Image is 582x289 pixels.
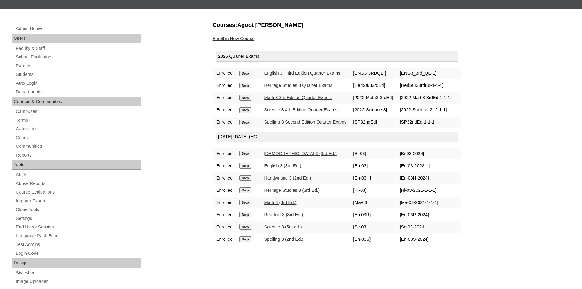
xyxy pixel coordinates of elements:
[15,197,141,205] a: Import / Export
[15,188,141,196] a: Course Evaluations
[239,163,251,169] input: Drop
[239,187,251,193] input: Drop
[15,232,141,240] a: Language Pack Editor
[264,188,320,193] a: Heritage Studies 3 (3rd Ed.)
[397,172,455,184] td: [En-03H-2024]
[213,160,236,172] td: Enrolled
[213,221,236,233] td: Enrolled
[264,107,338,112] a: Science 3 4th Edition Quarter Exams
[239,107,251,113] input: Drop
[350,68,396,79] td: [ENG3-3RDQE ]
[239,175,251,181] input: Drop
[264,95,332,100] a: Math 3 3rd Edition Quarter Exams
[213,21,515,29] h3: Courses:Agoot [PERSON_NAME]
[397,148,455,159] td: [Bi-03-2024]
[350,221,396,233] td: [Sc-03]
[397,117,455,128] td: [SP32ndEd-1-1-1]
[350,233,396,245] td: [En-03S]
[213,68,236,79] td: Enrolled
[15,223,141,231] a: End Users Session
[350,117,396,128] td: [SP32ndEd]
[350,80,396,91] td: [HeriStu33rdEd]
[239,224,251,230] input: Drop
[15,151,141,159] a: Reports
[213,92,236,104] td: Enrolled
[397,197,455,208] td: [Ma-03-2021-1-1-1]
[15,53,141,61] a: School Facilitators
[239,151,251,156] input: Drop
[264,212,303,217] a: Reading 3 (3rd Ed.)
[213,197,236,208] td: Enrolled
[15,88,141,96] a: Departments
[213,104,236,116] td: Enrolled
[239,212,251,217] input: Drop
[213,184,236,196] td: Enrolled
[12,160,141,170] div: Tools
[350,197,396,208] td: [Ma-03]
[15,143,141,150] a: Communities
[264,163,301,168] a: English 3 (3rd Ed.)
[213,233,236,245] td: Enrolled
[15,241,141,248] a: Test Admins
[15,215,141,222] a: Settings
[213,209,236,220] td: Enrolled
[397,209,455,220] td: [En-03R-2024]
[264,237,304,242] a: Spelling 3 (2nd Ed.)
[12,34,141,43] div: Users
[264,176,311,180] a: Handwriting 3 (2nd Ed.)
[264,71,340,76] a: English 3 Third Edition Quarter Exams
[397,104,455,116] td: [2022-Science-2 -2-1-1]
[397,92,455,104] td: [2022-Math3-3rdEd-1-1-1]
[350,160,396,172] td: [En-03]
[15,269,141,277] a: Stylesheet
[397,233,455,245] td: [En-03S-2024]
[239,95,251,101] input: Drop
[350,184,396,196] td: [Hi-03]
[264,224,302,229] a: Science 3 (5th ed.)
[239,120,251,125] input: Drop
[15,62,141,70] a: Parents
[15,25,141,32] a: Admin Home
[350,148,396,159] td: [Bi-03]
[15,80,141,87] a: Auto Login
[350,104,396,116] td: [2022-Science-3]
[213,117,236,128] td: Enrolled
[15,250,141,257] a: Login Code
[216,51,458,62] div: 2025 Quarter Exams
[264,151,337,156] a: [DEMOGRAPHIC_DATA] 3 (3rd Ed.)
[239,71,251,76] input: Drop
[213,172,236,184] td: Enrolled
[15,71,141,78] a: Students
[213,148,236,159] td: Enrolled
[216,132,458,142] div: [DATE]-[DATE] (HG)
[15,117,141,124] a: Terms
[350,92,396,104] td: [2022-Math3-3rdEd]
[397,184,455,196] td: [Hi-03-2021-1-1-1]
[239,200,251,205] input: Drop
[15,180,141,187] a: Abuse Reports
[15,108,141,115] a: Campuses
[12,258,141,268] div: Design
[239,83,251,88] input: Drop
[15,206,141,213] a: Clone Tools
[264,200,297,205] a: Math 3 (3rd Ed.)
[350,209,396,220] td: [En 03R]
[15,45,141,52] a: Faculty & Staff
[397,160,455,172] td: [En-03-2023-1]
[15,278,141,285] a: Image Uploader
[264,83,332,88] a: Heritage Studies 3 Quarter Exams
[350,172,396,184] td: [En-03H]
[397,221,455,233] td: [Sc-03-2024]
[397,80,455,91] td: [HeriStu33rdEd-1-1-1]
[213,80,236,91] td: Enrolled
[213,36,255,41] a: Enroll in New Course
[239,236,251,242] input: Drop
[12,97,141,107] div: Courses & Communities
[15,125,141,133] a: Categories
[15,134,141,142] a: Courses
[264,120,347,124] a: Spelling 3 Second Edition Quarter Exams
[397,68,455,79] td: [ENG3_3rd_QE-1]
[15,171,141,179] a: Alerts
